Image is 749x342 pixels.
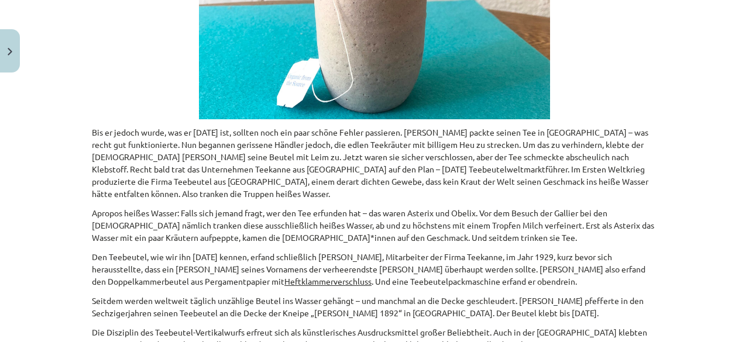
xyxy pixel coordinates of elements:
[92,207,657,244] p: Apropos heißes Wasser: Falls sich jemand fragt, wer den Tee erfunden hat – das waren Asterix und ...
[284,276,372,286] u: Heftklammerverschluss
[92,126,657,200] p: Bis er jedoch wurde, was er [DATE] ist, sollten noch ein paar schöne Fehler passieren. [PERSON_NA...
[8,48,12,56] img: icon-close-lesson-0947bae3869378f0d4975bcd49f059093ad1ed9edebbc8119c70593378902aed.svg
[92,295,657,319] p: Seitdem werden weltweit täglich unzählige Beutel ins Wasser gehängt – und manchmal an die Decke g...
[92,251,657,288] p: Den Teebeutel, wie wir ihn [DATE] kennen, erfand schließlich [PERSON_NAME], Mitarbeiter der Firma...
